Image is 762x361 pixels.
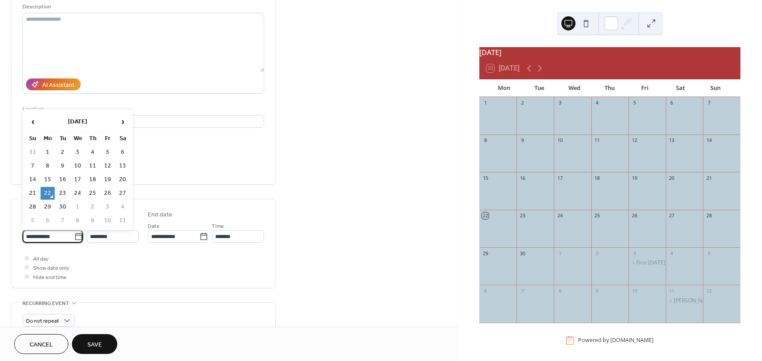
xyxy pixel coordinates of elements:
a: [DOMAIN_NAME] [610,337,654,344]
td: 11 [86,160,100,172]
button: Save [72,334,117,354]
div: Tue [522,79,557,97]
div: Thu [592,79,628,97]
div: 17 [557,175,563,181]
td: 14 [26,173,40,186]
td: 10 [101,214,115,227]
div: 4 [669,250,675,257]
td: 16 [56,173,70,186]
div: End date [148,210,172,220]
td: 6 [116,146,130,159]
td: 31 [26,146,40,159]
th: Mo [41,132,55,145]
div: 21 [706,175,712,181]
td: 6 [41,214,55,227]
div: 11 [669,287,675,294]
td: 9 [56,160,70,172]
div: Location [22,104,262,114]
div: 20 [669,175,675,181]
th: Sa [116,132,130,145]
div: 1 [482,100,489,106]
div: 25 [594,212,601,219]
td: 28 [26,201,40,213]
td: 1 [41,146,55,159]
div: 3 [557,100,563,106]
td: 26 [101,187,115,200]
td: 5 [101,146,115,159]
div: 7 [706,100,712,106]
div: Powered by [578,337,654,344]
span: Date [148,222,160,231]
div: Wed [557,79,592,97]
div: 10 [631,287,638,294]
th: We [71,132,85,145]
div: 4 [594,100,601,106]
div: 11 [594,137,601,144]
div: 18 [594,175,601,181]
td: 17 [71,173,85,186]
div: 12 [706,287,712,294]
td: 30 [56,201,70,213]
div: 24 [557,212,563,219]
span: › [116,113,129,130]
div: 23 [519,212,526,219]
div: 10 [557,137,563,144]
td: 27 [116,187,130,200]
div: 8 [482,137,489,144]
div: 22 [482,212,489,219]
th: Fr [101,132,115,145]
div: AI Assistant [42,81,75,90]
div: 14 [706,137,712,144]
td: 2 [86,201,100,213]
span: Cancel [30,340,53,350]
div: 30 [519,250,526,257]
div: 2 [594,250,601,257]
div: 7 [519,287,526,294]
div: 29 [482,250,489,257]
div: 9 [594,287,601,294]
td: 8 [41,160,55,172]
td: 7 [56,214,70,227]
th: Tu [56,132,70,145]
td: 10 [71,160,85,172]
td: 24 [71,187,85,200]
div: First [DATE]! [636,259,667,267]
div: 5 [706,250,712,257]
span: Save [87,340,102,350]
div: 1 [557,250,563,257]
div: 6 [669,100,675,106]
span: ‹ [26,113,39,130]
td: 19 [101,173,115,186]
td: 2 [56,146,70,159]
td: 4 [116,201,130,213]
button: Cancel [14,334,68,354]
td: 15 [41,173,55,186]
div: 16 [519,175,526,181]
td: 21 [26,187,40,200]
div: 12 [631,137,638,144]
div: 19 [631,175,638,181]
div: Description [22,2,262,11]
div: 26 [631,212,638,219]
div: First Friday! [628,259,666,267]
th: Th [86,132,100,145]
td: 18 [86,173,100,186]
span: Do not repeat [26,316,59,326]
td: 9 [86,214,100,227]
td: 23 [56,187,70,200]
div: 27 [669,212,675,219]
button: AI Assistant [26,78,81,90]
div: 8 [557,287,563,294]
div: 13 [669,137,675,144]
div: 3 [631,250,638,257]
td: 11 [116,214,130,227]
div: 9 [519,137,526,144]
td: 12 [101,160,115,172]
div: 28 [706,212,712,219]
td: 3 [101,201,115,213]
div: 5 [631,100,638,106]
td: 4 [86,146,100,159]
div: 2 [519,100,526,106]
div: 15 [482,175,489,181]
